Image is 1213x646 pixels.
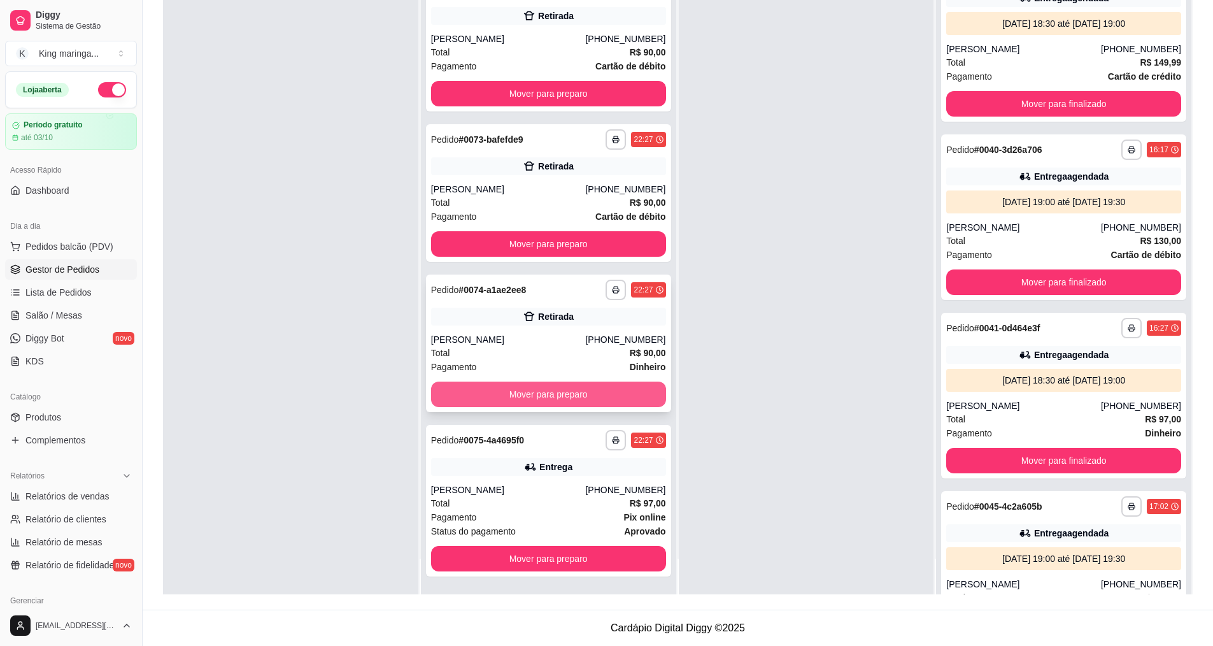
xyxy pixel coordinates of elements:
span: Pagamento [946,69,992,83]
div: Entrega [539,461,572,473]
div: Gerenciar [5,591,137,611]
span: [EMAIL_ADDRESS][DOMAIN_NAME] [36,621,117,631]
div: 16:27 [1149,323,1168,333]
strong: R$ 130,00 [1140,236,1181,246]
strong: # 0073-bafefde9 [458,134,523,145]
a: Salão / Mesas [5,305,137,326]
span: Pedido [946,323,974,333]
div: [PHONE_NUMBER] [1101,578,1181,591]
footer: Cardápio Digital Diggy © 2025 [143,610,1213,646]
div: Dia a dia [5,216,137,236]
span: Dashboard [25,184,69,197]
span: Total [946,234,965,248]
button: Mover para preparo [431,546,666,571]
a: Relatório de mesas [5,532,137,552]
div: Retirada [538,160,574,173]
a: Relatório de fidelidadenovo [5,555,137,575]
strong: Cartão de débito [595,61,665,71]
div: [PERSON_NAME] [946,221,1101,234]
strong: # 0041-0d464e3f [974,323,1040,333]
span: Pedido [431,134,459,145]
span: Pagamento [431,510,477,524]
div: [PERSON_NAME] [431,484,586,496]
div: 22:27 [634,435,653,445]
a: Complementos [5,430,137,450]
strong: # 0074-a1ae2ee8 [458,285,526,295]
div: [DATE] 18:30 até [DATE] 19:00 [951,17,1176,30]
div: [PHONE_NUMBER] [1101,43,1181,55]
span: Pedido [946,501,974,512]
span: Total [946,55,965,69]
a: Lista de Pedidos [5,282,137,303]
strong: Pix online [623,512,665,522]
div: Catálogo [5,387,137,407]
strong: # 0075-4a4695f0 [458,435,524,445]
a: KDS [5,351,137,371]
strong: aprovado [624,526,665,536]
button: Mover para finalizado [946,269,1181,295]
span: Relatório de mesas [25,536,103,549]
div: [PHONE_NUMBER] [585,183,665,196]
span: Pedidos balcão (PDV) [25,240,113,253]
div: Acesso Rápido [5,160,137,180]
span: Pagamento [946,248,992,262]
span: Relatórios de vendas [25,490,110,503]
span: Total [431,45,450,59]
div: [PERSON_NAME] [431,333,586,346]
span: Total [431,496,450,510]
strong: Cartão de débito [595,212,665,222]
span: Relatório de fidelidade [25,559,114,571]
span: Relatórios [10,471,45,481]
a: Produtos [5,407,137,427]
span: Sistema de Gestão [36,21,132,31]
span: Pagamento [431,59,477,73]
button: Select a team [5,41,137,66]
div: [PHONE_NUMBER] [585,484,665,496]
div: Retirada [538,310,574,323]
span: Pagamento [946,426,992,440]
button: Pedidos balcão (PDV) [5,236,137,257]
strong: Cartão de débito [1111,250,1181,260]
span: KDS [25,355,44,368]
strong: R$ 149,99 [1140,57,1181,68]
div: [DATE] 19:00 até [DATE] 19:30 [951,196,1176,208]
div: Loja aberta [16,83,69,97]
strong: Dinheiro [1145,428,1181,438]
div: Entrega agendada [1034,170,1109,183]
a: Diggy Botnovo [5,328,137,348]
button: Mover para finalizado [946,91,1181,117]
div: King maringa ... [39,47,99,60]
article: Período gratuito [24,120,83,130]
span: Diggy [36,10,132,21]
span: Pedido [431,435,459,445]
span: Total [946,591,965,605]
a: DiggySistema de Gestão [5,5,137,36]
button: Mover para preparo [431,231,666,257]
span: Lista de Pedidos [25,286,92,299]
span: Salão / Mesas [25,309,82,322]
span: Status do pagamento [431,524,516,538]
span: Gestor de Pedidos [25,263,99,276]
strong: Dinheiro [630,362,666,372]
div: Entrega agendada [1034,348,1109,361]
strong: R$ 90,00 [630,348,666,358]
strong: R$ 90,00 [630,47,666,57]
span: Produtos [25,411,61,424]
button: [EMAIL_ADDRESS][DOMAIN_NAME] [5,610,137,641]
strong: R$ 97,00 [630,498,666,508]
span: Total [946,412,965,426]
div: 22:27 [634,285,653,295]
span: Diggy Bot [25,332,64,345]
div: 22:27 [634,134,653,145]
a: Relatório de clientes [5,509,137,529]
strong: # 0040-3d26a706 [974,145,1042,155]
div: 17:02 [1149,501,1168,512]
div: [PHONE_NUMBER] [1101,399,1181,412]
span: K [16,47,29,60]
span: Pagamento [431,210,477,224]
a: Dashboard [5,180,137,201]
strong: R$ 100,00 [1140,592,1181,603]
a: Período gratuitoaté 03/10 [5,113,137,150]
strong: Cartão de crédito [1108,71,1181,82]
div: [PERSON_NAME] [431,183,586,196]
